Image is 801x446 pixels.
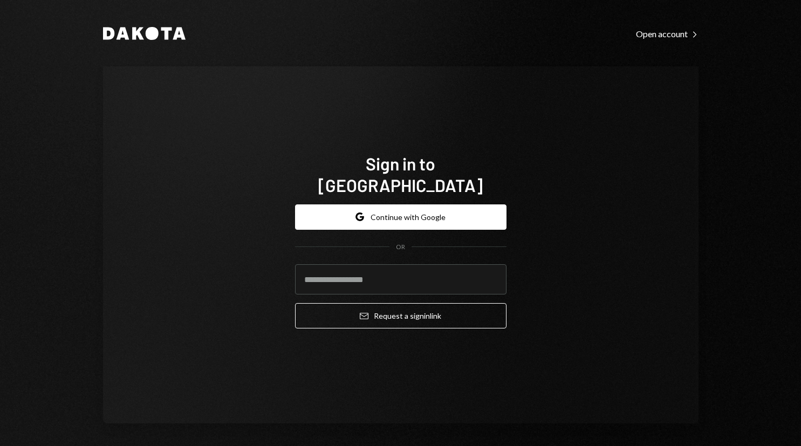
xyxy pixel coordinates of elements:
[295,303,506,328] button: Request a signinlink
[636,28,699,39] a: Open account
[295,204,506,230] button: Continue with Google
[295,153,506,196] h1: Sign in to [GEOGRAPHIC_DATA]
[396,243,405,252] div: OR
[636,29,699,39] div: Open account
